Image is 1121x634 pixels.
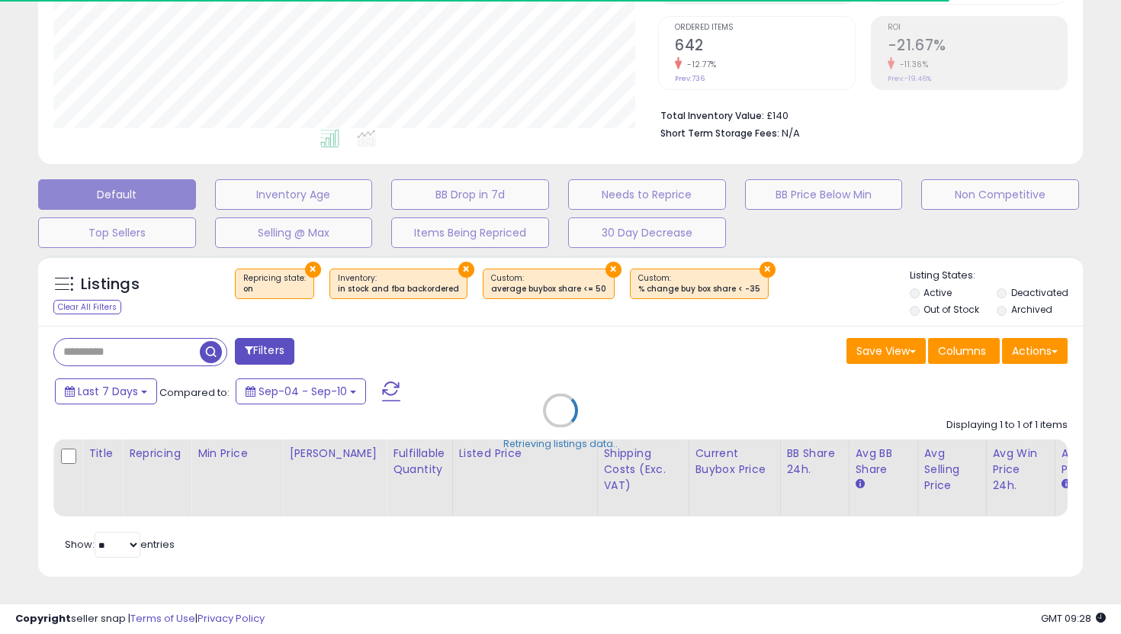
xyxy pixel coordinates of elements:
[391,217,549,248] button: Items Being Repriced
[888,24,1067,32] span: ROI
[675,37,854,57] h2: 642
[660,109,764,122] b: Total Inventory Value:
[921,179,1079,210] button: Non Competitive
[503,437,618,451] div: Retrieving listings data..
[215,179,373,210] button: Inventory Age
[660,105,1056,124] li: £140
[215,217,373,248] button: Selling @ Max
[130,611,195,626] a: Terms of Use
[15,612,265,626] div: seller snap | |
[568,179,726,210] button: Needs to Reprice
[15,611,71,626] strong: Copyright
[682,59,717,70] small: -12.77%
[675,74,705,83] small: Prev: 736
[38,217,196,248] button: Top Sellers
[660,127,779,140] b: Short Term Storage Fees:
[391,179,549,210] button: BB Drop in 7d
[568,217,726,248] button: 30 Day Decrease
[745,179,903,210] button: BB Price Below Min
[38,179,196,210] button: Default
[888,74,931,83] small: Prev: -19.46%
[895,59,929,70] small: -11.36%
[888,37,1067,57] h2: -21.67%
[1041,611,1106,626] span: 2025-09-18 09:28 GMT
[675,24,854,32] span: Ordered Items
[198,611,265,626] a: Privacy Policy
[782,126,800,140] span: N/A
